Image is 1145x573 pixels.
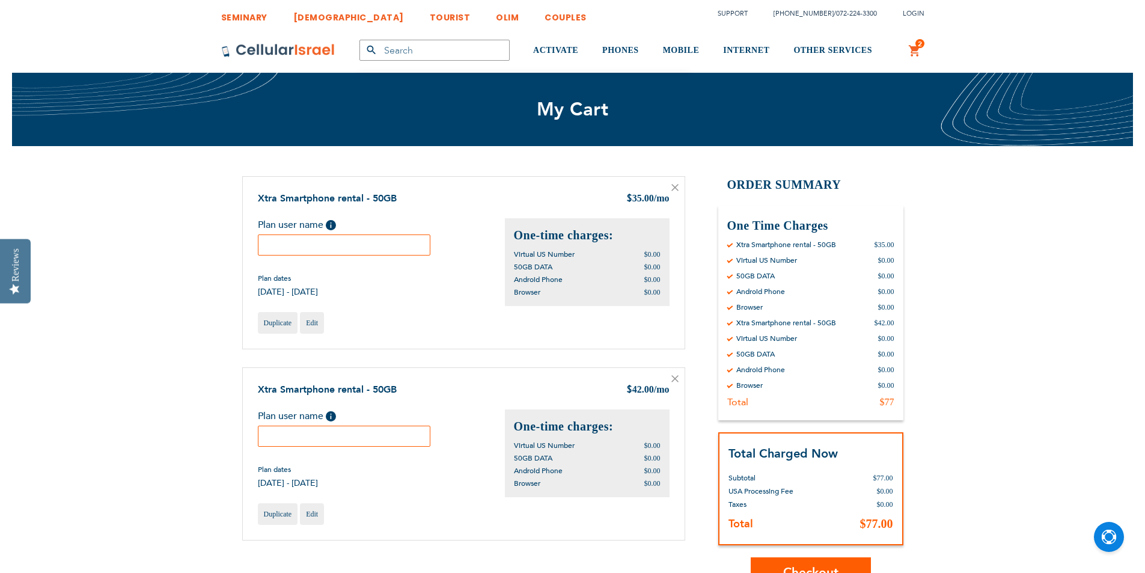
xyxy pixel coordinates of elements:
th: Taxes [728,498,838,511]
h2: One-time charges: [514,227,661,244]
span: $0.00 [644,250,661,259]
div: $0.00 [878,381,894,390]
span: Plan user name [258,218,323,231]
h2: Order Summary [718,176,903,194]
span: 50GB DATA [514,453,552,463]
span: $0.00 [644,454,661,462]
div: Xtra Smartphone rental - 50GB [736,318,836,328]
div: 50GB DATA [736,349,775,359]
span: 50GB DATA [514,262,552,272]
span: Duplicate [264,510,292,518]
a: Edit [300,503,324,525]
a: INTERNET [723,28,769,73]
span: Android Phone [514,466,563,476]
span: Browser [514,287,540,297]
span: Help [326,220,336,230]
div: Virtual US Number [736,256,797,265]
a: MOBILE [663,28,700,73]
span: Plan dates [258,274,318,283]
th: Subtotal [728,462,838,485]
div: $0.00 [878,334,894,343]
span: $ [626,192,632,206]
a: Xtra Smartphone rental - 50GB [258,192,397,205]
a: COUPLES [545,3,587,25]
a: SEMINARY [221,3,267,25]
div: Browser [736,302,763,312]
span: USA Processing Fee [728,486,793,496]
div: Xtra Smartphone rental - 50GB [736,240,836,250]
div: Android Phone [736,365,785,375]
span: $77.00 [873,474,893,482]
a: Duplicate [258,312,298,334]
span: My Cart [537,97,609,122]
div: 42.00 [626,383,670,397]
span: OTHER SERVICES [793,46,872,55]
span: Android Phone [514,275,563,284]
div: $0.00 [878,287,894,296]
span: $77.00 [860,517,893,530]
strong: Total [728,516,753,532]
div: Browser [736,381,763,390]
h2: One-time charges: [514,418,661,435]
div: Total [727,396,748,408]
span: $0.00 [644,275,661,284]
div: $0.00 [878,256,894,265]
a: PHONES [602,28,639,73]
span: Plan user name [258,409,323,423]
div: $0.00 [878,271,894,281]
span: Virtual US Number [514,250,575,259]
span: PHONES [602,46,639,55]
h3: One Time Charges [727,218,894,234]
div: 35.00 [626,192,670,206]
strong: Total Charged Now [728,446,838,462]
div: Reviews [10,248,21,281]
input: Search [359,40,510,61]
span: $0.00 [644,288,661,296]
span: ACTIVATE [533,46,578,55]
span: $0.00 [877,487,893,495]
div: $0.00 [878,349,894,359]
span: [DATE] - [DATE] [258,286,318,298]
span: $0.00 [644,479,661,488]
span: Edit [306,510,318,518]
div: $42.00 [875,318,894,328]
div: Virtual US Number [736,334,797,343]
span: $0.00 [644,441,661,450]
span: 2 [918,39,922,49]
div: $0.00 [878,365,894,375]
span: $ [626,384,632,397]
span: /mo [654,193,670,203]
span: Browser [514,479,540,488]
a: TOURIST [430,3,471,25]
a: Xtra Smartphone rental - 50GB [258,383,397,396]
a: Duplicate [258,503,298,525]
li: / [762,5,877,22]
span: Login [903,9,924,18]
div: $0.00 [878,302,894,312]
span: Duplicate [264,319,292,327]
a: Support [718,9,748,18]
span: Plan dates [258,465,318,474]
span: /mo [654,384,670,394]
a: ACTIVATE [533,28,578,73]
span: MOBILE [663,46,700,55]
div: $35.00 [875,240,894,250]
img: Cellular Israel Logo [221,43,335,58]
div: 50GB DATA [736,271,775,281]
span: $0.00 [644,467,661,475]
span: INTERNET [723,46,769,55]
a: 072-224-3300 [836,9,877,18]
span: Help [326,411,336,421]
span: $0.00 [877,500,893,509]
a: [PHONE_NUMBER] [774,9,834,18]
span: $0.00 [644,263,661,271]
div: Android Phone [736,287,785,296]
span: Edit [306,319,318,327]
span: Virtual US Number [514,441,575,450]
div: $77 [880,396,894,408]
a: OTHER SERVICES [793,28,872,73]
span: [DATE] - [DATE] [258,477,318,489]
a: 2 [908,44,921,58]
a: OLIM [496,3,519,25]
a: [DEMOGRAPHIC_DATA] [293,3,404,25]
